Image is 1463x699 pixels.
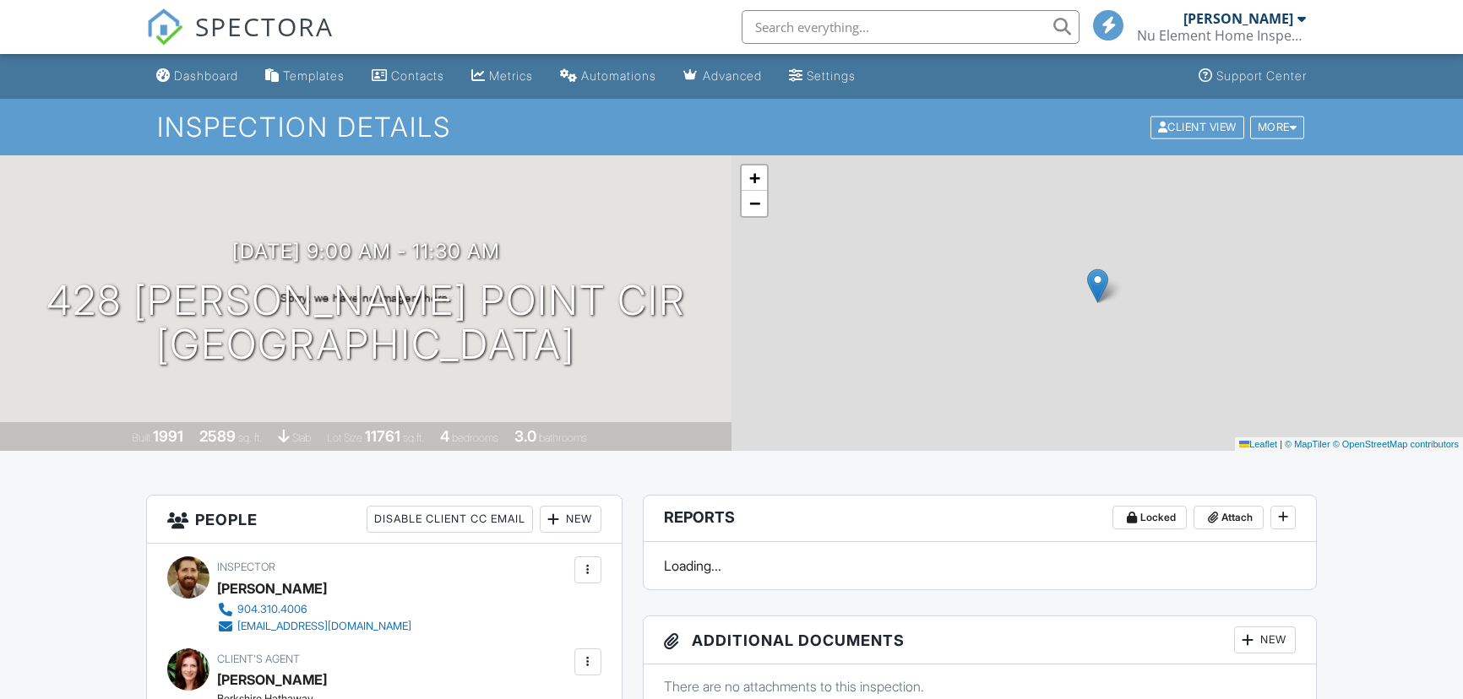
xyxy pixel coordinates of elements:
[514,427,536,445] div: 3.0
[749,192,760,214] span: −
[749,167,760,188] span: +
[1183,10,1293,27] div: [PERSON_NAME]
[782,61,862,92] a: Settings
[703,68,762,83] div: Advanced
[1149,120,1248,133] a: Client View
[146,8,183,46] img: The Best Home Inspection Software - Spectora
[46,279,686,368] h1: 428 [PERSON_NAME] Point Cir [GEOGRAPHIC_DATA]
[489,68,533,83] div: Metrics
[1137,27,1306,44] div: Nu Element Home Inspection, LLC
[540,506,601,533] div: New
[644,616,1316,664] h3: Additional Documents
[217,667,327,692] a: [PERSON_NAME]
[132,431,150,444] span: Built
[677,61,769,92] a: Advanced
[1216,68,1307,83] div: Support Center
[292,431,311,444] span: slab
[217,653,300,665] span: Client's Agent
[174,68,238,83] div: Dashboard
[807,68,856,83] div: Settings
[664,677,1296,696] p: There are no attachments to this inspection.
[283,68,345,83] div: Templates
[1150,116,1244,138] div: Client View
[539,431,587,444] span: bathrooms
[742,191,767,216] a: Zoom out
[157,112,1306,142] h1: Inspection Details
[232,240,500,263] h3: [DATE] 9:00 am - 11:30 am
[153,427,183,445] div: 1991
[217,618,411,635] a: [EMAIL_ADDRESS][DOMAIN_NAME]
[1234,626,1296,653] div: New
[1250,116,1305,138] div: More
[1087,268,1108,303] img: Marker
[452,431,498,444] span: bedrooms
[1280,439,1282,449] span: |
[217,561,275,573] span: Inspector
[1239,439,1277,449] a: Leaflet
[391,68,444,83] div: Contacts
[365,427,400,445] div: 11761
[581,68,656,83] div: Automations
[403,431,424,444] span: sq.ft.
[237,603,307,616] div: 904.310.4006
[440,427,449,445] div: 4
[1333,439,1459,449] a: © OpenStreetMap contributors
[217,601,411,618] a: 904.310.4006
[742,10,1080,44] input: Search everything...
[199,427,236,445] div: 2589
[327,431,362,444] span: Lot Size
[553,61,663,92] a: Automations (Basic)
[237,620,411,633] div: [EMAIL_ADDRESS][DOMAIN_NAME]
[742,165,767,191] a: Zoom in
[258,61,351,92] a: Templates
[365,61,451,92] a: Contacts
[465,61,540,92] a: Metrics
[195,8,334,44] span: SPECTORA
[146,23,334,58] a: SPECTORA
[147,496,621,544] h3: People
[1192,61,1313,92] a: Support Center
[367,506,533,533] div: Disable Client CC Email
[217,576,327,601] div: [PERSON_NAME]
[238,431,262,444] span: sq. ft.
[150,61,245,92] a: Dashboard
[1285,439,1330,449] a: © MapTiler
